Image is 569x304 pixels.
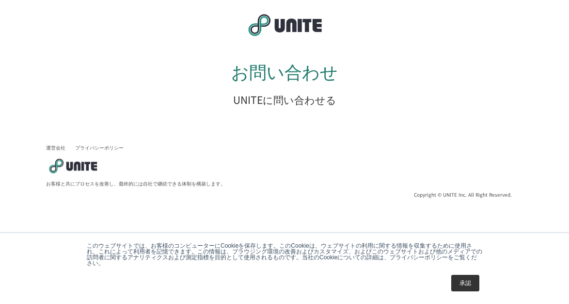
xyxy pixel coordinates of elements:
a: 承認 [451,275,479,291]
a: 運営会社 [46,144,65,151]
p: Copyright © UNITE Inc. All Right Reserved. [414,191,512,198]
p: お客様と共にプロセスを改善し、最終的には自社で継続できる体制を構築します。 [46,180,225,187]
p: お問い合わせ [203,59,366,83]
p: このウェブサイトでは、お客様のコンピューターにCookieを保存します。このCookieは、ウェブサイトの利用に関する情報を収集するために使用され、これによって利用者を記憶できます。この情報は、... [87,243,482,266]
a: プライバシーポリシー [75,144,124,151]
p: UNITEに問い合わせる [233,93,336,107]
